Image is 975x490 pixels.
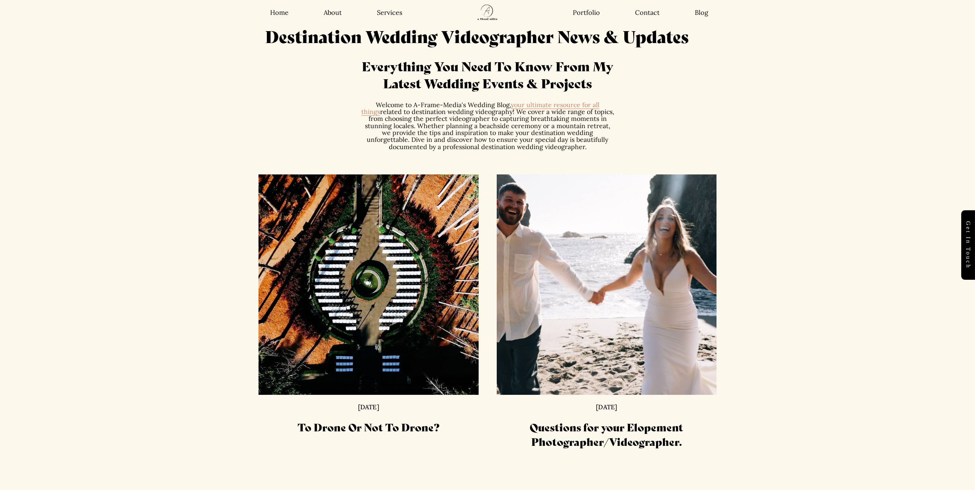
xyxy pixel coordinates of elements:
[635,8,660,17] a: Contact
[695,8,708,17] a: Blog
[361,101,614,151] p: Welcome to A-Frame-Media's Wedding Blog, related to destination wedding videography! We cover a w...
[234,25,720,47] h1: Destination Wedding Videographer News & Updates
[361,58,614,92] h2: Everything You Need To Know From My Latest Wedding Events & Projects
[596,404,617,410] time: [DATE]
[530,419,683,449] a: Questions for your Elopement Photographer/Videographer.
[573,8,600,17] a: Portfolio
[361,101,600,116] a: your ultimate resource for all things
[270,8,289,17] a: Home
[961,210,975,280] a: Get in touch
[358,404,379,410] time: [DATE]
[257,173,480,396] img: To Drone Or Not To Drone?
[324,8,342,17] a: About
[495,173,718,396] img: Questions for your Elopement Photographer/Videographer.
[298,419,440,434] a: To Drone Or Not To Drone?
[377,8,402,17] a: Services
